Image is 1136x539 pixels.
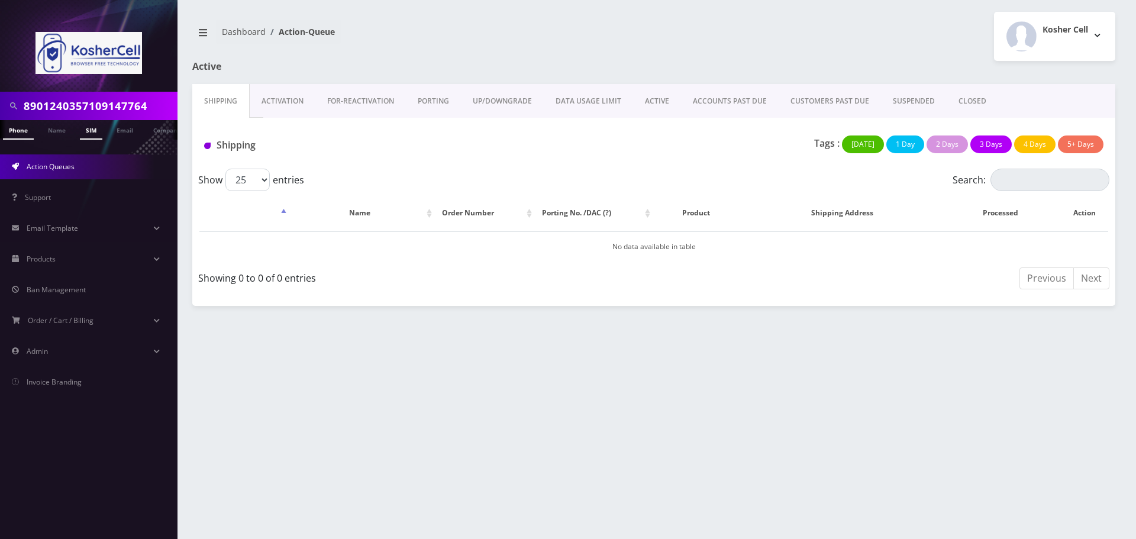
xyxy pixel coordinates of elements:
[35,32,142,74] img: KosherCell
[27,223,78,233] span: Email Template
[27,162,75,172] span: Action Queues
[814,136,840,150] p: Tags :
[1058,135,1103,153] button: 5+ Days
[947,84,998,118] a: CLOSED
[199,196,289,230] th: : activate to sort column descending
[3,120,34,140] a: Phone
[222,26,266,37] a: Dashboard
[927,135,968,153] button: 2 Days
[536,196,653,230] th: Porting No. /DAC (?): activate to sort column ascending
[739,196,946,230] th: Shipping Address
[204,140,492,151] h1: Shipping
[1043,25,1088,35] h2: Kosher Cell
[250,84,315,118] a: Activation
[192,84,250,118] a: Shipping
[80,120,102,140] a: SIM
[266,25,335,38] li: Action-Queue
[147,120,187,138] a: Company
[970,135,1012,153] button: 3 Days
[779,84,881,118] a: CUSTOMERS PAST DUE
[436,196,535,230] th: Order Number: activate to sort column ascending
[42,120,72,138] a: Name
[192,20,645,53] nav: breadcrumb
[204,143,211,149] img: Shipping
[953,169,1109,191] label: Search:
[24,95,175,117] input: Search in Company
[111,120,139,138] a: Email
[28,315,93,325] span: Order / Cart / Billing
[544,84,633,118] a: DATA USAGE LIMIT
[1014,135,1056,153] button: 4 Days
[25,192,51,202] span: Support
[27,254,56,264] span: Products
[1060,196,1108,230] th: Action
[225,169,270,191] select: Showentries
[1073,267,1109,289] a: Next
[291,196,435,230] th: Name: activate to sort column ascending
[27,346,48,356] span: Admin
[192,61,488,72] h1: Active
[1019,267,1074,289] a: Previous
[198,169,304,191] label: Show entries
[199,231,1108,262] td: No data available in table
[947,196,1059,230] th: Processed: activate to sort column ascending
[881,84,947,118] a: SUSPENDED
[27,285,86,295] span: Ban Management
[654,196,738,230] th: Product
[27,377,82,387] span: Invoice Branding
[633,84,681,118] a: ACTIVE
[842,135,884,153] button: [DATE]
[315,84,406,118] a: FOR-REActivation
[198,266,645,285] div: Showing 0 to 0 of 0 entries
[406,84,461,118] a: PORTING
[886,135,924,153] button: 1 Day
[994,12,1115,61] button: Kosher Cell
[990,169,1109,191] input: Search:
[461,84,544,118] a: UP/DOWNGRADE
[681,84,779,118] a: ACCOUNTS PAST DUE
